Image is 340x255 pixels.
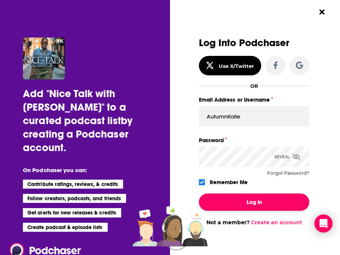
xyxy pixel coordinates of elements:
img: Nice Talk with Nikki Ogunnaike [23,37,65,79]
label: Password [199,135,309,145]
button: Log In [199,193,309,211]
li: On Podchaser you can: [23,166,164,174]
div: OR [250,83,258,89]
h3: Log Into Podchaser [199,37,309,48]
button: Close Button [315,5,329,19]
a: Create an account [251,219,302,226]
div: Use X/Twitter [219,63,254,69]
label: Remember Me [210,177,248,187]
div: Not a member? [199,219,309,226]
button: Forgot Password? [267,171,309,176]
button: Use X/Twitter [199,56,261,75]
input: Email Address or Username [199,106,309,126]
li: Follow creators, podcasts, and friends [23,194,126,203]
div: Open Intercom Messenger [314,214,332,232]
label: Email Address or Username [199,95,309,105]
div: Reveal [274,147,300,167]
li: Create podcast & episode lists [23,223,107,232]
li: Contribute ratings, reviews, & credits [23,180,123,189]
li: Get alerts for new releases & credits [23,208,121,217]
div: Add "Nice Talk with [PERSON_NAME]" to a curated podcast list by creating a Podchaser account. [23,87,164,154]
